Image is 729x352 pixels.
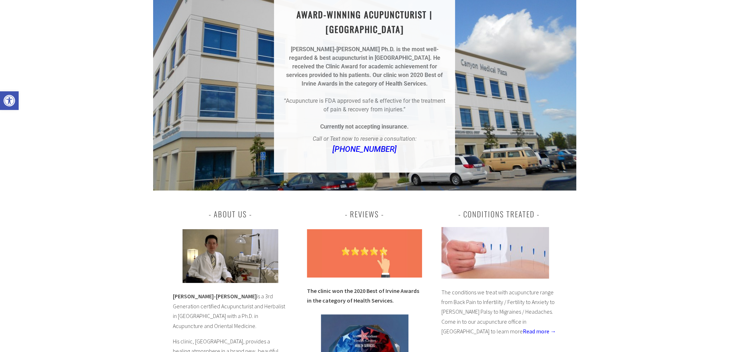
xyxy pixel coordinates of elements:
[173,291,288,331] p: is a 3rd Generation certified Acupuncturist and Herbalist in [GEOGRAPHIC_DATA] with a Ph.D. in Ac...
[173,208,288,221] h3: About Us
[283,7,446,37] h1: AWARD-WINNING ACUPUNCTURIST | [GEOGRAPHIC_DATA]
[332,145,397,154] a: [PHONE_NUMBER]
[183,229,278,283] img: best acupuncturist irvine
[523,328,556,335] a: Read more →
[441,208,557,221] h3: Conditions Treated
[441,227,549,279] img: Irvine-Acupuncture-Conditions-Treated
[320,123,409,130] strong: Currently not accepting insurance.
[307,287,419,304] strong: The clinic won the 2020 Best of Irvine Awards in the category of Health Services.
[313,135,417,142] em: Call or Text now to reserve a consultation:
[173,293,257,300] b: [PERSON_NAME]-[PERSON_NAME]
[307,208,422,221] h3: Reviews
[441,288,557,337] p: The conditions we treat with acupuncture range from Back Pain to Infertility / Fertility to Anxie...
[283,97,446,114] p: “Acupuncture is FDA approved safe & effective for the treatment of pain & recovery from injuries.”
[289,46,439,61] strong: [PERSON_NAME]-[PERSON_NAME] Ph.D. is the most well-regarded & best acupuncturist in [GEOGRAPHIC_D...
